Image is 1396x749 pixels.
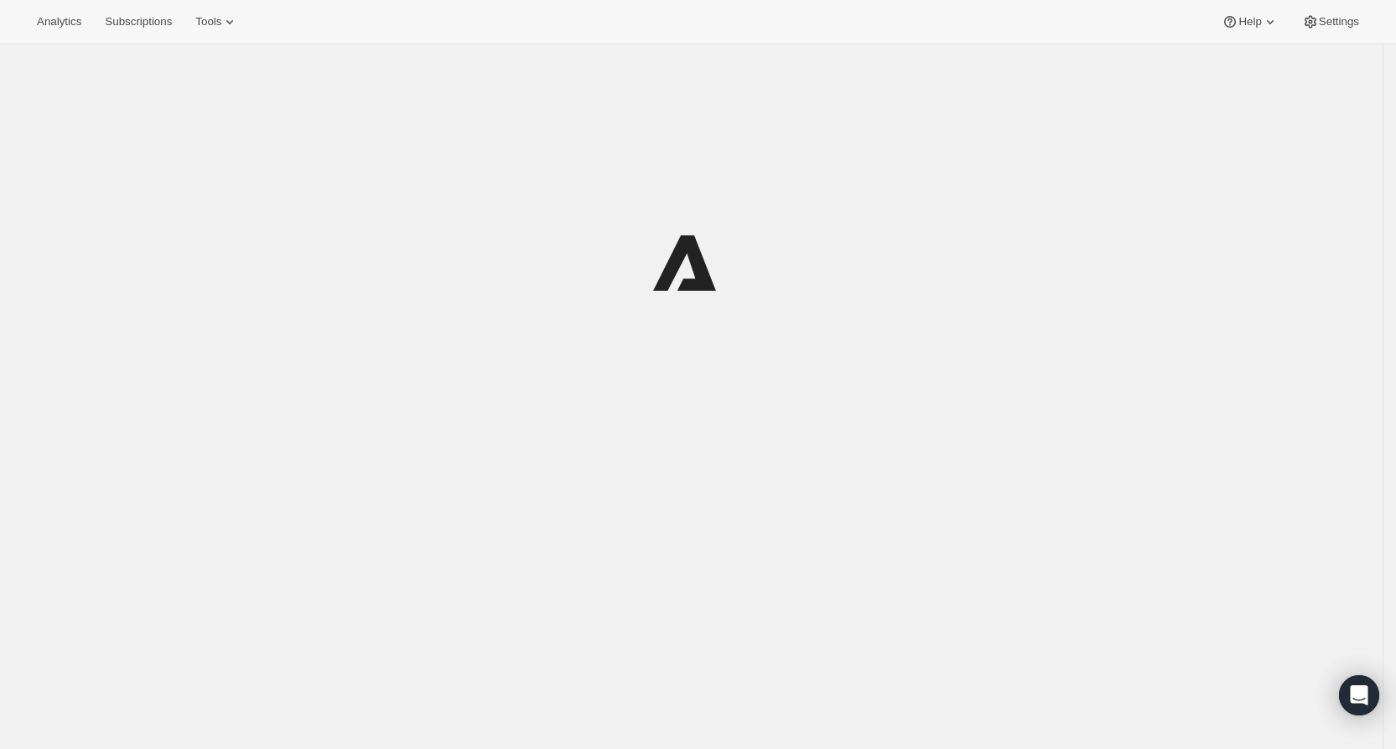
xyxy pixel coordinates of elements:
[27,10,91,34] button: Analytics
[1319,15,1359,29] span: Settings
[105,15,172,29] span: Subscriptions
[37,15,81,29] span: Analytics
[195,15,221,29] span: Tools
[95,10,182,34] button: Subscriptions
[1292,10,1369,34] button: Settings
[1238,15,1261,29] span: Help
[1339,675,1379,715] div: Open Intercom Messenger
[185,10,248,34] button: Tools
[1212,10,1288,34] button: Help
